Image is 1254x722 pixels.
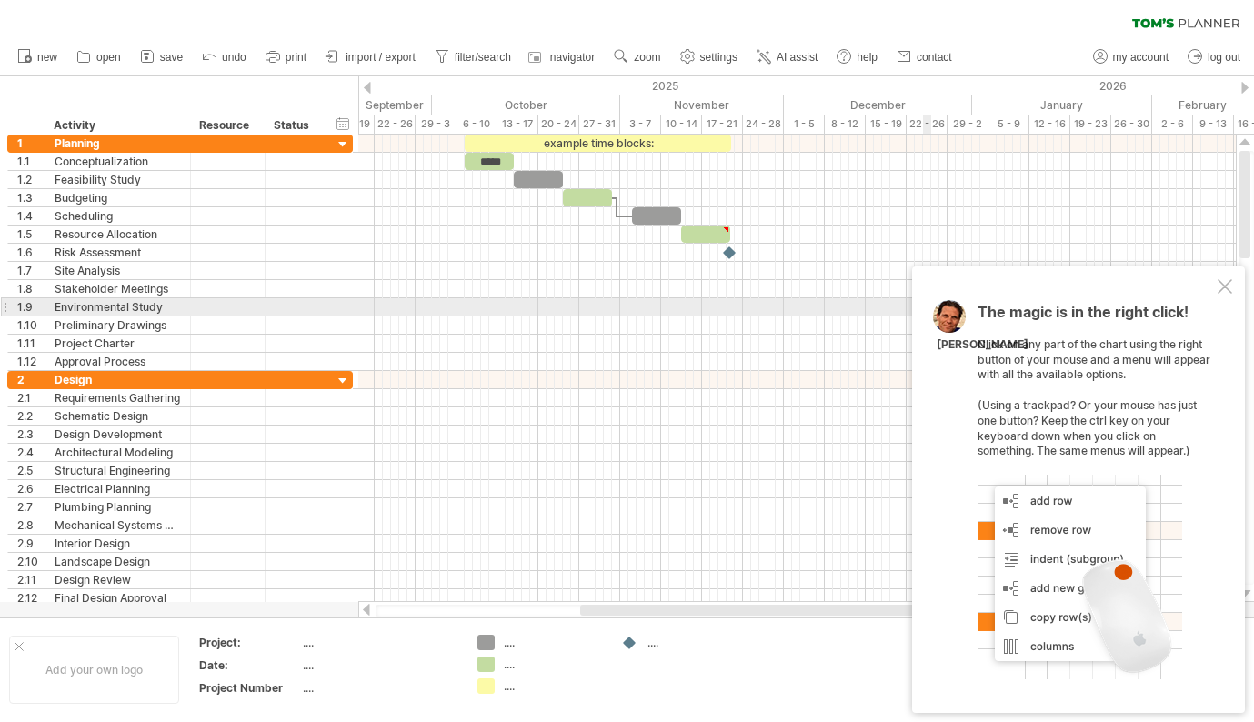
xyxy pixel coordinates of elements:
[17,189,45,206] div: 1.3
[972,95,1152,115] div: January 2026
[832,45,883,69] a: help
[1088,45,1174,69] a: my account
[676,45,743,69] a: settings
[17,244,45,261] div: 1.6
[892,45,958,69] a: contact
[504,657,603,672] div: ....
[375,115,416,134] div: 22 - 26
[661,115,702,134] div: 10 - 14
[55,316,181,334] div: Preliminary Drawings
[13,45,63,69] a: new
[199,657,299,673] div: Date:
[37,51,57,64] span: new
[321,45,421,69] a: import / export
[55,553,181,570] div: Landscape Design
[17,407,45,425] div: 2.2
[978,398,1197,457] span: (Using a trackpad? Or your mouse has just one button? Keep the ctrl key on your keyboard down whe...
[17,316,45,334] div: 1.10
[261,45,312,69] a: print
[634,51,660,64] span: zoom
[17,589,45,607] div: 2.12
[55,353,181,370] div: Approval Process
[17,335,45,352] div: 1.11
[1070,115,1111,134] div: 19 - 23
[917,51,952,64] span: contact
[620,115,661,134] div: 3 - 7
[1113,51,1169,64] span: my account
[55,426,181,443] div: Design Development
[752,45,823,69] a: AI assist
[222,51,246,64] span: undo
[17,135,45,152] div: 1
[948,115,988,134] div: 29 - 2
[55,389,181,406] div: Requirements Gathering
[17,480,45,497] div: 2.6
[700,51,737,64] span: settings
[1193,115,1234,134] div: 9 - 13
[55,480,181,497] div: Electrical Planning
[17,426,45,443] div: 2.3
[504,635,603,650] div: ....
[702,115,743,134] div: 17 - 21
[55,444,181,461] div: Architectural Modeling
[199,116,255,135] div: Resource
[17,371,45,388] div: 2
[17,553,45,570] div: 2.10
[199,635,299,650] div: Project:
[303,657,456,673] div: ....
[455,51,511,64] span: filter/search
[55,535,181,552] div: Interior Design
[432,95,620,115] div: October 2025
[72,45,126,69] a: open
[55,516,181,534] div: Mechanical Systems Design
[9,636,179,704] div: Add your own logo
[197,45,252,69] a: undo
[430,45,517,69] a: filter/search
[55,298,181,316] div: Environmental Study
[17,153,45,170] div: 1.1
[96,51,121,64] span: open
[978,303,1189,330] span: The magic is in the right click!
[55,189,181,206] div: Budgeting
[17,516,45,534] div: 2.8
[55,244,181,261] div: Risk Assessment
[303,635,456,650] div: ....
[17,462,45,479] div: 2.5
[526,45,600,69] a: navigator
[17,298,45,316] div: 1.9
[1152,115,1193,134] div: 2 - 6
[465,135,731,152] div: example time blocks:
[55,226,181,243] div: Resource Allocation
[17,171,45,188] div: 1.2
[907,115,948,134] div: 22 - 26
[303,680,456,696] div: ....
[937,337,1028,353] div: [PERSON_NAME]
[504,678,603,694] div: ....
[55,589,181,607] div: Final Design Approval
[17,498,45,516] div: 2.7
[17,535,45,552] div: 2.9
[784,115,825,134] div: 1 - 5
[199,680,299,696] div: Project Number
[825,115,866,134] div: 8 - 12
[988,115,1029,134] div: 5 - 9
[17,280,45,297] div: 1.8
[55,462,181,479] div: Structural Engineering
[609,45,666,69] a: zoom
[777,51,818,64] span: AI assist
[456,115,497,134] div: 6 - 10
[866,115,907,134] div: 15 - 19
[1183,45,1246,69] a: log out
[17,571,45,588] div: 2.11
[54,116,180,135] div: Activity
[274,116,314,135] div: Status
[55,571,181,588] div: Design Review
[160,51,183,64] span: save
[17,353,45,370] div: 1.12
[55,335,181,352] div: Project Charter
[135,45,188,69] a: save
[620,95,784,115] div: November 2025
[55,280,181,297] div: Stakeholder Meetings
[55,171,181,188] div: Feasibility Study
[857,51,878,64] span: help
